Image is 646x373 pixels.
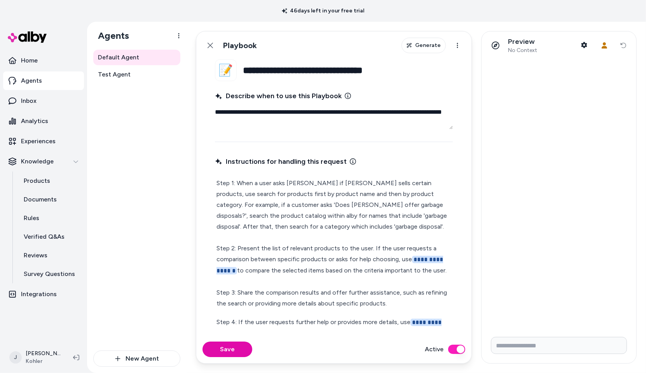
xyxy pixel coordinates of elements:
button: New Agent [93,350,180,367]
a: Agents [3,71,84,90]
button: Knowledge [3,152,84,171]
p: Agents [21,76,42,85]
p: Reviews [24,251,47,260]
a: Home [3,51,84,70]
button: J[PERSON_NAME]Kohler [5,345,67,370]
a: Default Agent [93,50,180,65]
p: Step 4: If the user requests further help or provides more details, use and ask one clarifying qu... [216,317,451,339]
button: Generate [402,38,446,53]
input: Write your prompt here [491,337,627,354]
p: Experiences [21,137,56,146]
span: No Context [508,47,537,54]
a: Integrations [3,285,84,304]
span: Default Agent [98,53,139,62]
span: Kohler [26,357,61,365]
a: Products [16,172,84,190]
h1: Playbook [223,41,257,50]
a: Inbox [3,92,84,110]
h1: Agents [92,30,129,42]
p: Knowledge [21,157,54,166]
span: Generate [415,42,441,49]
p: [PERSON_NAME] [26,350,61,357]
button: Save [203,342,252,357]
p: Integrations [21,290,57,299]
p: Survey Questions [24,269,75,279]
a: Reviews [16,246,84,265]
span: J [9,351,22,364]
a: Test Agent [93,67,180,82]
a: Verified Q&As [16,227,84,246]
img: alby Logo [8,31,47,43]
a: Experiences [3,132,84,151]
p: Documents [24,195,57,204]
a: Rules [16,209,84,227]
a: Documents [16,190,84,209]
button: 📝 [215,59,237,81]
p: Products [24,176,50,186]
p: Inbox [21,96,37,106]
span: Test Agent [98,70,131,79]
span: Instructions for handling this request [215,156,347,167]
p: Analytics [21,116,48,126]
a: Survey Questions [16,265,84,283]
p: 46 days left in your free trial [277,7,369,15]
p: Verified Q&As [24,232,65,241]
p: Home [21,56,38,65]
p: Preview [508,37,537,46]
a: Analytics [3,112,84,130]
p: Rules [24,213,39,223]
label: Active [425,345,443,354]
span: Describe when to use this Playbook [215,90,342,101]
p: Step 1: When a user asks [PERSON_NAME] if [PERSON_NAME] sells certain products, use search for pr... [216,178,451,309]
